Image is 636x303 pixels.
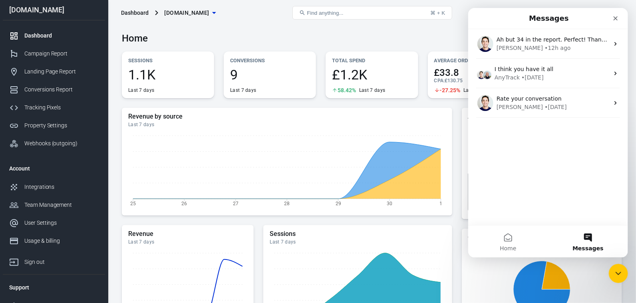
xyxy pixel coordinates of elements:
div: User Settings [24,219,99,227]
div: Conversions Report [24,85,99,94]
div: Webhooks (outgoing) [24,139,99,148]
a: Campaign Report [3,45,105,63]
span: 9 [230,68,310,81]
a: Integrations [3,178,105,196]
div: Property Settings [24,121,99,130]
h5: Revenue by source [128,113,446,121]
span: 58.42% [338,87,356,93]
p: Average Order [434,56,514,65]
div: Last 7 days [230,87,256,93]
h3: Home [122,33,148,44]
span: 1.1K [128,68,208,81]
div: Tracking Pixels [24,103,99,112]
a: Team Management [3,196,105,214]
div: Last 7 days [128,239,247,245]
a: Dashboard [3,27,105,45]
iframe: Intercom live chat [609,264,628,283]
a: Sign out [610,3,630,22]
button: Find anything...⌘ + K [292,6,452,20]
span: £130.75 [445,78,463,83]
div: Sign out [24,258,99,266]
span: Find anything... [307,10,344,16]
div: Last 7 days [270,239,445,245]
tspan: 30 [387,201,392,206]
div: [DOMAIN_NAME] [3,6,105,14]
tspan: 26 [181,201,187,206]
div: Usage & billing [24,237,99,245]
a: User Settings [3,214,105,232]
div: Last 7 days [128,87,154,93]
p: Sessions [128,56,208,65]
tspan: 28 [284,201,290,206]
div: Landing Page Report [24,67,99,76]
div: Integrations [24,183,99,191]
span: samcart.com [165,8,209,18]
h5: Sessions [270,230,445,238]
div: Last 7 days [463,87,489,93]
div: Campaign Report [24,50,99,58]
a: Sign out [3,250,105,271]
button: [DOMAIN_NAME] [161,6,219,20]
span: £33.8 [434,68,514,77]
a: Landing Page Report [3,63,105,81]
li: Account [3,159,105,178]
tspan: 29 [336,201,341,206]
a: Webhooks (outgoing) [3,135,105,152]
a: Tracking Pixels [3,99,105,117]
a: Conversions Report [3,81,105,99]
tspan: 25 [130,201,136,206]
a: Property Settings [3,117,105,135]
div: Dashboard [24,32,99,40]
iframe: Intercom live chat [468,8,628,257]
p: Total Spend [332,56,411,65]
div: Team Management [24,201,99,209]
span: -27.25% [440,87,461,93]
div: Dashboard [121,9,149,17]
div: ⌘ + K [430,10,445,16]
p: Conversions [230,56,310,65]
a: Usage & billing [3,232,105,250]
span: £1.2K [332,68,411,81]
span: CPA : [434,78,445,83]
li: Support [3,278,105,297]
div: Last 7 days [128,121,446,128]
tspan: 27 [233,201,238,206]
tspan: 1 [439,201,442,206]
h5: Revenue [128,230,247,238]
div: Last 7 days [359,87,385,93]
